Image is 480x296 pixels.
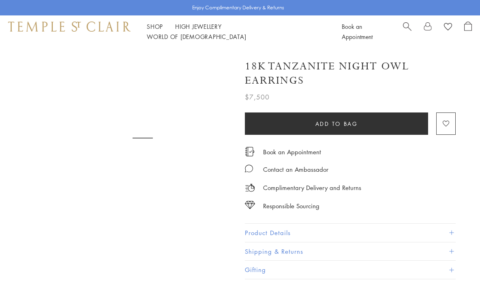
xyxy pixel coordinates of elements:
div: Contact an Ambassador [263,164,328,175]
button: Gifting [245,261,456,279]
a: View Wishlist [444,22,452,34]
button: Product Details [245,224,456,242]
span: Add to bag [315,119,358,128]
a: Book an Appointment [263,147,321,156]
img: icon_sourcing.svg [245,201,255,209]
img: MessageIcon-01_2.svg [245,164,253,173]
a: High JewelleryHigh Jewellery [175,22,222,30]
a: Book an Appointment [342,22,373,41]
p: Complimentary Delivery and Returns [263,183,361,193]
img: icon_delivery.svg [245,183,255,193]
iframe: Gorgias live chat messenger [439,258,472,288]
a: Search [403,22,411,42]
a: ShopShop [147,22,163,30]
button: Shipping & Returns [245,242,456,261]
img: Temple St. Clair [8,22,131,31]
a: World of [DEMOGRAPHIC_DATA]World of [DEMOGRAPHIC_DATA] [147,32,246,41]
nav: Main navigation [147,22,324,42]
a: Open Shopping Bag [464,22,472,42]
span: $7,500 [245,92,270,102]
button: Add to bag [245,112,428,135]
img: icon_appointment.svg [245,147,255,156]
h1: 18K Tanzanite Night Owl Earrings [245,59,456,88]
div: Responsible Sourcing [263,201,319,211]
p: Enjoy Complimentary Delivery & Returns [192,4,284,12]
